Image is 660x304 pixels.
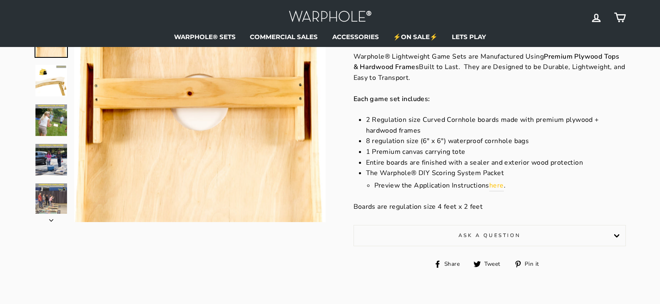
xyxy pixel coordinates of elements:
[35,65,67,96] img: Warphole® Lightweight Set
[366,158,626,168] li: Entire boards are finished with a sealer and exterior wood protection
[354,52,625,82] span: Warphole® Lightweight Game Sets are Manufactured Using Built to Last. They are Designed to be Dur...
[35,183,67,215] img: Warphole® Lightweight Set
[354,94,430,104] strong: Each game set includes:
[366,115,626,136] li: 2 Regulation size Curved Cornhole boards made with premium plywood + hardwood frames
[35,144,67,175] img: Warphole® Lightweight Set
[244,30,324,43] a: COMMERCIAL SALES
[35,30,626,43] ul: Primary
[489,180,504,192] a: here
[489,181,504,190] span: here
[168,30,242,43] a: WARPHOLE® SETS
[446,30,492,43] a: LETS PLAY
[387,30,444,43] a: ⚡ON SALE⚡
[366,136,626,147] li: 8 regulation size (6" x 6") waterproof cornhole bags
[354,202,626,213] p: Boards are regulation size 4 feet x 2 feet
[289,8,372,26] img: Warphole
[483,260,507,269] span: Tweet
[326,30,385,43] a: ACCESSORIES
[35,104,67,136] img: Warphole® Lightweight Set
[523,260,545,269] span: Pin it
[366,168,626,191] li: The Warphole® DIY Scoring System Packet
[374,180,626,192] li: Preview the Application Instructions .
[354,225,626,246] button: Ask a question
[35,214,68,222] button: Next
[366,147,626,158] li: 1 Premium canvas carrying tote
[443,260,466,269] span: Share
